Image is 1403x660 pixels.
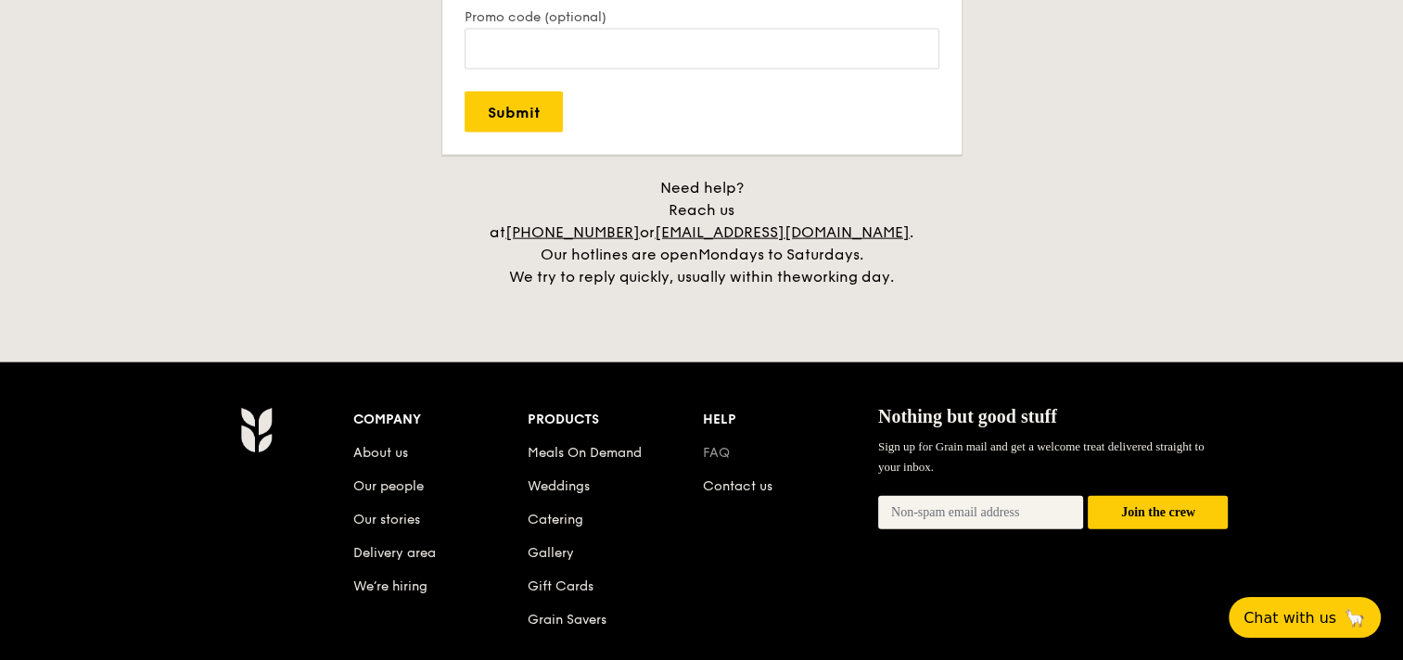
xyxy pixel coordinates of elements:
img: AYc88T3wAAAABJRU5ErkJggg== [240,407,273,453]
span: Sign up for Grain mail and get a welcome treat delivered straight to your inbox. [878,439,1205,474]
a: About us [353,445,408,461]
span: working day. [801,268,894,286]
a: [PHONE_NUMBER] [505,223,640,241]
a: Weddings [528,478,590,494]
span: Chat with us [1244,609,1336,627]
a: [EMAIL_ADDRESS][DOMAIN_NAME] [655,223,910,241]
div: Need help? Reach us at or . Our hotlines are open We try to reply quickly, usually within the [470,177,934,288]
a: Catering [528,512,583,527]
a: Grain Savers [528,612,606,628]
a: Our people [353,478,424,494]
input: Non-spam email address [878,496,1084,529]
a: Gallery [528,545,574,561]
a: Contact us [703,478,772,494]
div: Help [703,407,878,433]
span: Nothing but good stuff [878,406,1057,426]
a: Meals On Demand [528,445,642,461]
div: Products [528,407,703,433]
span: Mondays to Saturdays. [698,246,863,263]
input: Submit [465,92,563,133]
div: Company [353,407,529,433]
a: We’re hiring [353,578,427,594]
a: Gift Cards [528,578,593,594]
a: Delivery area [353,545,436,561]
button: Chat with us🦙 [1229,597,1381,638]
a: FAQ [703,445,730,461]
a: Our stories [353,512,420,527]
button: Join the crew [1088,496,1228,530]
span: 🦙 [1344,607,1366,628]
label: Promo code (optional) [465,9,939,25]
